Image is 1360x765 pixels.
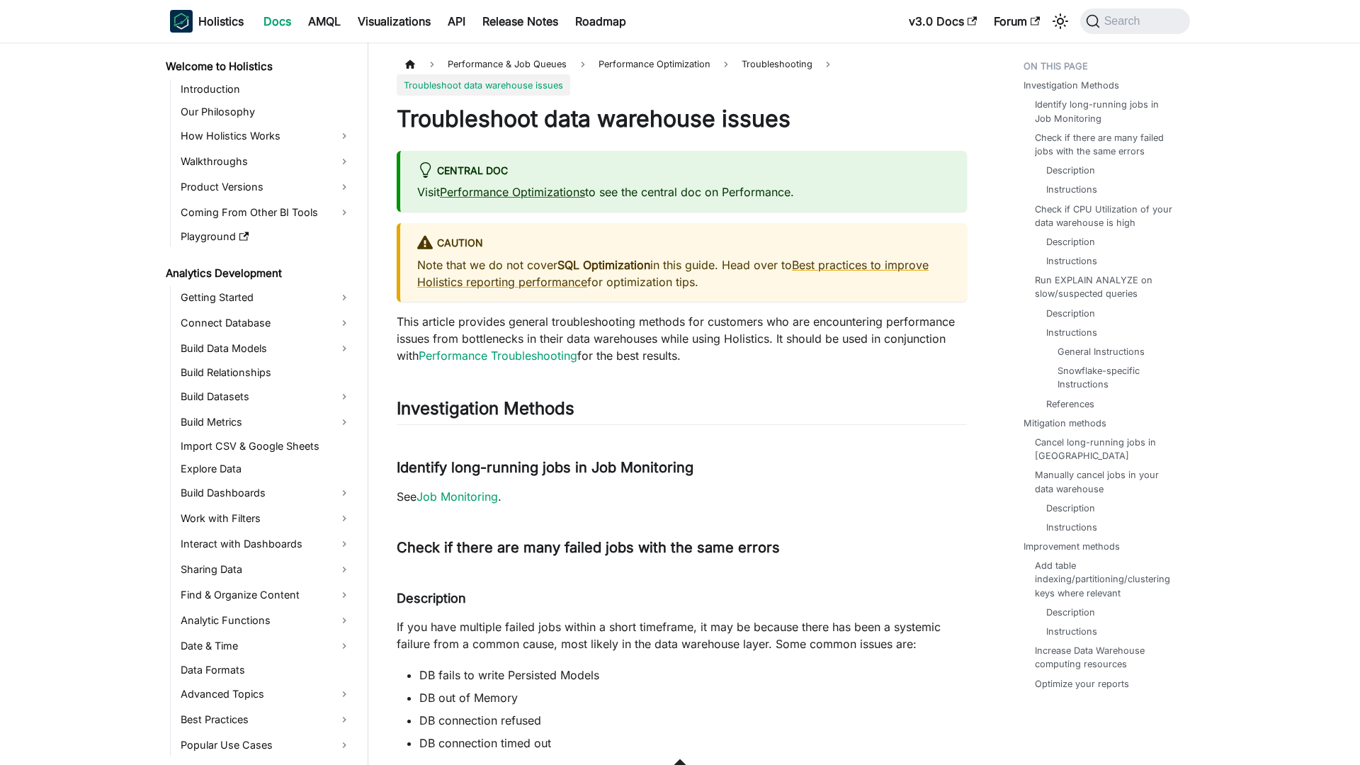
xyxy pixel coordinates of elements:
a: Visualizations [349,10,439,33]
span: Troubleshoot data warehouse issues [397,74,570,95]
a: Troubleshooting [735,54,820,74]
h4: Description [397,591,967,607]
a: Run EXPLAIN ANALYZE on slow/suspected queries [1035,273,1176,300]
a: Popular Use Cases [176,734,356,756]
div: caution [417,234,950,253]
a: Release Notes [474,10,567,33]
nav: Breadcrumbs [397,54,967,96]
img: Holistics [170,10,193,33]
a: Instructions [1046,521,1097,534]
a: Best Practices [176,708,356,731]
span: Performance Optimization [599,59,710,69]
a: Optimize your reports [1035,677,1129,691]
a: Forum [985,10,1048,33]
div: Central Doc [417,162,950,181]
a: Best practices to improve Holistics reporting performance [417,258,929,289]
strong: SQL Optimization [557,258,650,272]
a: Description [1046,307,1095,320]
a: General Instructions [1058,345,1145,358]
b: Holistics [198,13,244,30]
button: Switch between dark and light mode (currently system mode) [1049,10,1072,33]
p: This article provides general troubleshooting methods for customers who are encountering performa... [397,313,967,364]
a: Increase Data Warehouse computing resources [1035,644,1176,671]
a: Cancel long-running jobs in [GEOGRAPHIC_DATA] [1035,436,1176,463]
a: How Holistics Works [176,125,356,147]
a: Build Data Models [176,337,356,360]
a: Home page [397,54,424,74]
a: Investigation Methods [1024,79,1119,92]
h3: Identify long-running jobs in Job Monitoring [397,459,967,477]
p: If you have multiple failed jobs within a short timeframe, it may be because there has been a sys... [397,618,967,652]
li: DB fails to write Persisted Models [419,667,967,684]
a: Instructions [1046,183,1097,196]
a: References [1046,397,1094,411]
a: Data Formats [176,660,356,680]
a: Performance Optimizations [440,185,585,199]
a: Coming From Other BI Tools [176,201,356,224]
li: DB connection timed out [419,735,967,752]
a: Product Versions [176,176,356,198]
a: Description [1046,235,1095,249]
a: Add table indexing/partitioning/clustering keys where relevant [1035,559,1176,600]
a: API [439,10,474,33]
a: Improvement methods [1024,540,1120,553]
nav: Docs sidebar [156,42,368,765]
a: Build Metrics [176,411,356,433]
a: Description [1046,164,1095,177]
a: Build Dashboards [176,482,356,504]
span: Troubleshooting [742,59,812,69]
a: Welcome to Holistics [161,57,356,76]
h2: Investigation Methods [397,398,967,425]
a: Date & Time [176,635,356,657]
li: DB connection refused [419,712,967,729]
a: Find & Organize Content [176,584,356,606]
h1: Troubleshoot data warehouse issues [397,105,967,133]
p: Note that we do not cover in this guide. Head over to for optimization tips. [417,256,950,290]
a: Explore Data [176,459,356,479]
a: Job Monitoring [416,489,498,504]
a: Work with Filters [176,507,356,530]
a: Check if CPU Utilization of your data warehouse is high [1035,203,1176,229]
a: v3.0 Docs [900,10,985,33]
h3: Check if there are many failed jobs with the same errors [397,539,967,557]
a: Instructions [1046,326,1097,339]
a: Connect Database [176,312,356,334]
a: Build Datasets [176,385,356,408]
a: Roadmap [567,10,635,33]
a: Introduction [176,79,356,99]
a: HolisticsHolisticsHolistics [170,10,244,33]
a: Docs [255,10,300,33]
a: Build Relationships [176,363,356,382]
a: Performance Troubleshooting [419,348,577,363]
a: Advanced Topics [176,683,356,705]
a: Analytic Functions [176,609,356,632]
a: Interact with Dashboards [176,533,356,555]
a: Mitigation methods [1024,416,1106,430]
a: AMQL [300,10,349,33]
a: Performance Optimization [591,54,718,74]
a: Walkthroughs [176,150,356,173]
span: Search [1100,15,1149,28]
a: Check if there are many failed jobs with the same errors [1035,131,1176,158]
a: Sharing Data [176,558,356,581]
a: Import CSV & Google Sheets [176,436,356,456]
a: Our Philosophy [176,102,356,122]
li: DB out of Memory [419,689,967,706]
p: See . [397,488,967,505]
a: Instructions [1046,254,1097,268]
a: Description [1046,606,1095,619]
a: Instructions [1046,625,1097,638]
a: Analytics Development [161,263,356,283]
a: Identify long-running jobs in Job Monitoring [1035,98,1176,125]
span: Performance & Job Queues [441,54,574,74]
a: Playground [176,227,356,246]
a: Getting Started [176,286,356,309]
a: Snowflake-specific Instructions [1058,364,1164,391]
button: Search (Command+K) [1080,8,1190,34]
a: Manually cancel jobs in your data warehouse [1035,468,1176,495]
a: Description [1046,501,1095,515]
p: Visit to see the central doc on Performance. [417,183,950,200]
